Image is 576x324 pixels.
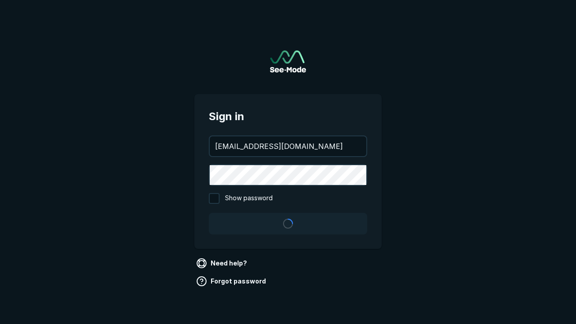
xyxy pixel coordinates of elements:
a: Forgot password [194,274,270,288]
a: Go to sign in [270,50,306,72]
span: Sign in [209,108,367,125]
span: Show password [225,193,273,204]
img: See-Mode Logo [270,50,306,72]
a: Need help? [194,256,251,270]
input: your@email.com [210,136,366,156]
